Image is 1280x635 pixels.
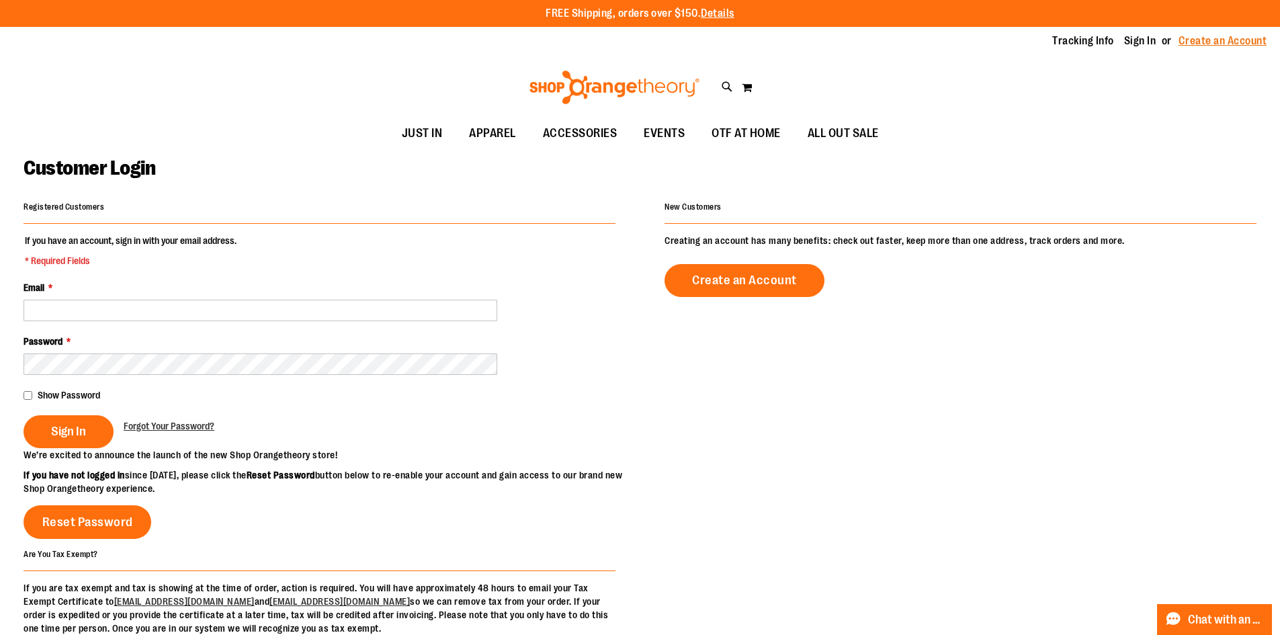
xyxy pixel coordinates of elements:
[24,415,114,448] button: Sign In
[692,273,797,288] span: Create an Account
[24,468,640,495] p: since [DATE], please click the button below to re-enable your account and gain access to our bran...
[644,118,685,149] span: EVENTS
[469,118,516,149] span: APPAREL
[24,202,104,212] strong: Registered Customers
[24,336,62,347] span: Password
[124,421,214,431] span: Forgot Your Password?
[25,254,237,267] span: * Required Fields
[24,282,44,293] span: Email
[269,596,410,607] a: [EMAIL_ADDRESS][DOMAIN_NAME]
[38,390,100,400] span: Show Password
[402,118,443,149] span: JUST IN
[24,505,151,539] a: Reset Password
[1124,34,1156,48] a: Sign In
[24,470,125,480] strong: If you have not logged in
[1157,604,1273,635] button: Chat with an Expert
[247,470,315,480] strong: Reset Password
[51,424,86,439] span: Sign In
[24,234,238,267] legend: If you have an account, sign in with your email address.
[665,264,824,297] a: Create an Account
[1188,613,1264,626] span: Chat with an Expert
[24,549,98,558] strong: Are You Tax Exempt?
[24,581,615,635] p: If you are tax exempt and tax is showing at the time of order, action is required. You will have ...
[701,7,734,19] a: Details
[24,157,155,179] span: Customer Login
[665,234,1256,247] p: Creating an account has many benefits: check out faster, keep more than one address, track orders...
[124,419,214,433] a: Forgot Your Password?
[24,448,640,462] p: We’re excited to announce the launch of the new Shop Orangetheory store!
[1052,34,1114,48] a: Tracking Info
[114,596,255,607] a: [EMAIL_ADDRESS][DOMAIN_NAME]
[1179,34,1267,48] a: Create an Account
[808,118,879,149] span: ALL OUT SALE
[665,202,722,212] strong: New Customers
[546,6,734,22] p: FREE Shipping, orders over $150.
[712,118,781,149] span: OTF AT HOME
[42,515,133,530] span: Reset Password
[527,71,701,104] img: Shop Orangetheory
[543,118,617,149] span: ACCESSORIES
